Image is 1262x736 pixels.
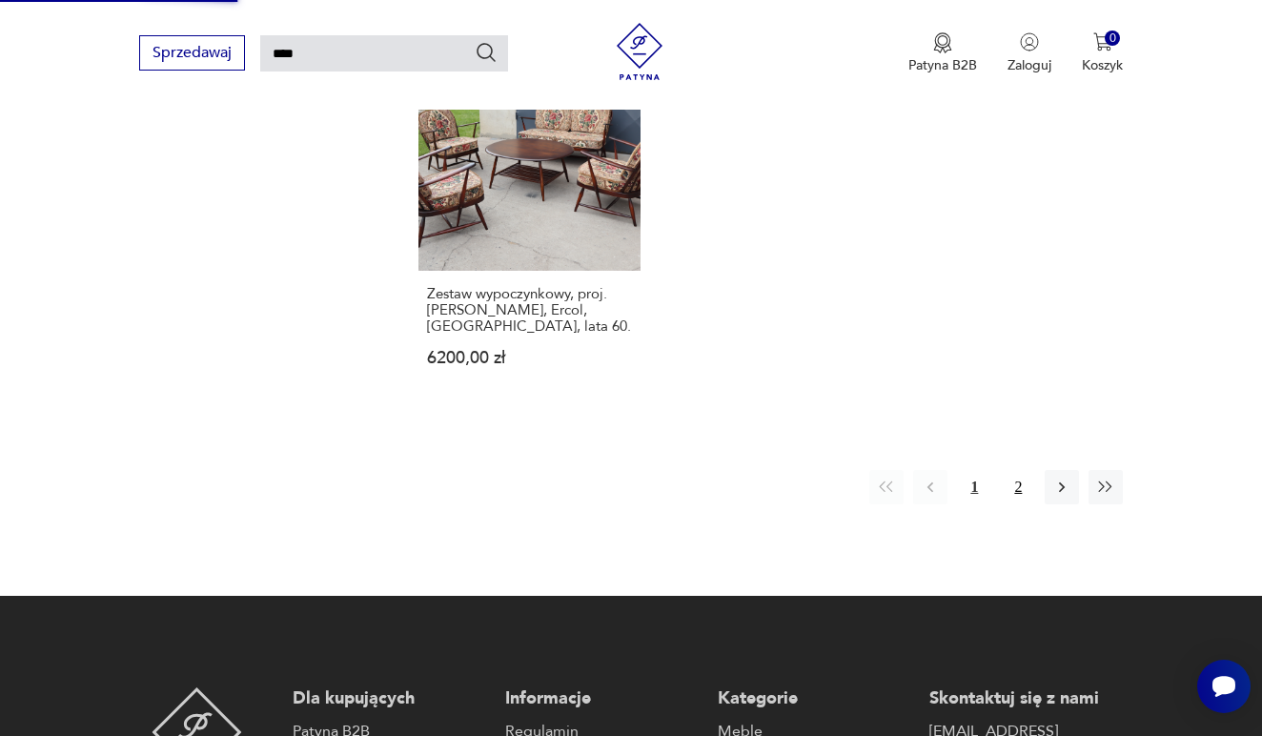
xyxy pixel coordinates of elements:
[957,470,991,504] button: 1
[293,687,486,710] p: Dla kupujących
[139,35,245,71] button: Sprzedawaj
[427,286,632,335] h3: Zestaw wypoczynkowy, proj. [PERSON_NAME], Ercol, [GEOGRAPHIC_DATA], lata 60.
[1105,31,1121,47] div: 0
[1197,660,1251,713] iframe: Smartsupp widget button
[933,32,952,53] img: Ikona medalu
[1082,32,1123,74] button: 0Koszyk
[929,687,1123,710] p: Skontaktuj się z nami
[1008,56,1051,74] p: Zaloguj
[1093,32,1112,51] img: Ikona koszyka
[1001,470,1035,504] button: 2
[418,48,641,402] a: Zestaw wypoczynkowy, proj. L. Ercolani, Ercol, Wielka Brytania, lata 60.Zestaw wypoczynkowy, proj...
[1020,32,1039,51] img: Ikonka użytkownika
[718,687,911,710] p: Kategorie
[139,48,245,61] a: Sprzedawaj
[1082,56,1123,74] p: Koszyk
[908,32,977,74] button: Patyna B2B
[611,23,668,80] img: Patyna - sklep z meblami i dekoracjami vintage
[427,350,632,366] p: 6200,00 zł
[1008,32,1051,74] button: Zaloguj
[475,41,498,64] button: Szukaj
[908,32,977,74] a: Ikona medaluPatyna B2B
[505,687,699,710] p: Informacje
[908,56,977,74] p: Patyna B2B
